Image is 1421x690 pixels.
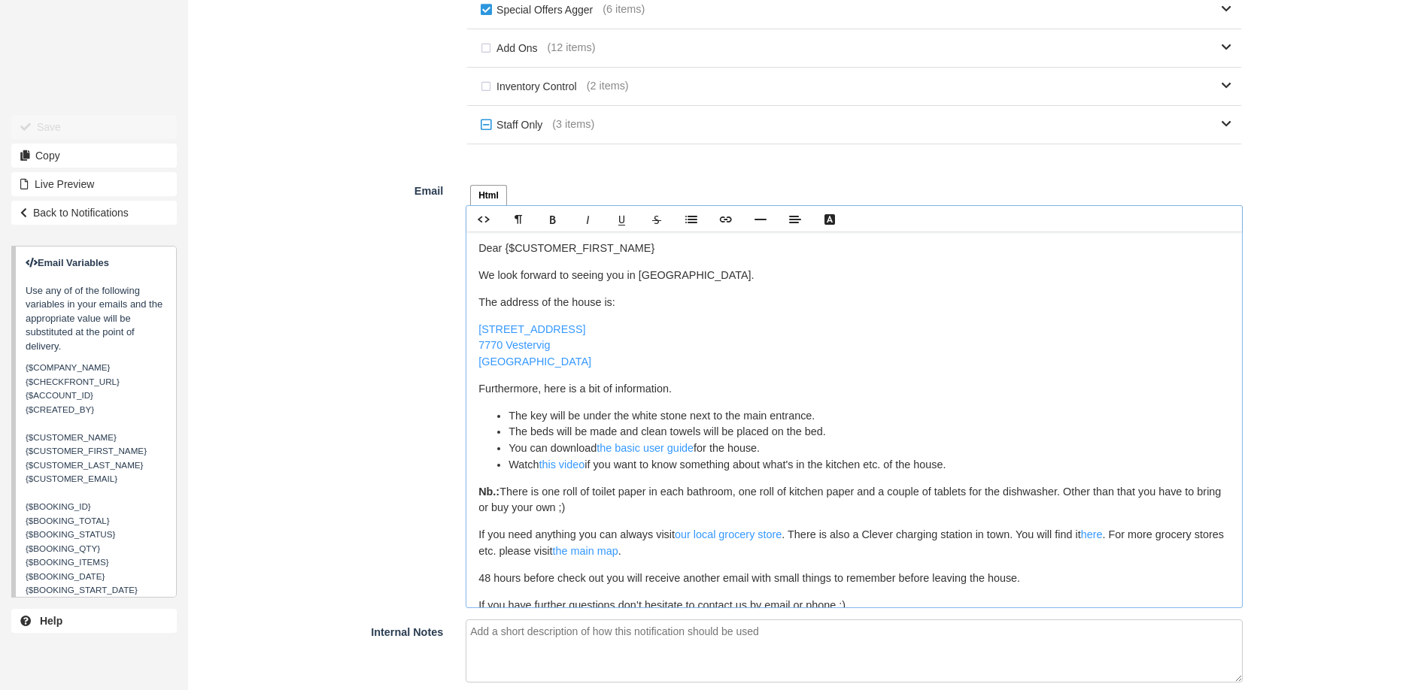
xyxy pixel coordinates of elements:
[812,207,847,232] a: Text Color
[509,457,1230,474] li: Watch if you want to know something about what's in the kitchen etc. of the house.
[11,609,177,633] a: Help
[743,207,778,232] a: Line
[478,268,1230,284] p: We look forward to seeing you in [GEOGRAPHIC_DATA].
[188,178,454,199] label: Email
[26,432,147,484] span: {$CUSTOMER_NAME} {$CUSTOMER_FIRST_NAME} {$CUSTOMER_LAST_NAME} {$CUSTOMER_EMAIL}
[553,545,618,557] a: the main map
[470,185,507,206] a: Html
[26,257,109,268] strong: Email Variables
[552,117,594,132] span: (3 items)
[26,256,166,354] p: Use any of of the following variables in your emails and the appropriate value will be substitute...
[509,424,1230,440] li: The beds will be made and clean towels will be placed on the bed.
[501,207,536,232] a: Format
[478,486,499,498] strong: Nb.:
[674,207,709,232] a: Lists
[478,381,1230,398] p: Furthermore, here is a bit of information.
[478,527,1230,559] p: If you need anything you can always visit . There is also a Clever charging station in town. You ...
[709,207,743,232] a: Link
[539,458,584,471] a: this video
[570,207,605,232] a: Italic
[11,172,177,196] button: Live Preview
[11,144,177,168] a: Copy
[478,323,591,368] a: [STREET_ADDRESS]7770 Vestervig[GEOGRAPHIC_DATA]
[477,75,587,98] label: Inventory Control
[778,207,812,232] a: Align
[605,207,639,232] a: Underline
[478,484,1230,516] p: There is one roll of toilet paper in each bathroom, one roll of kitchen paper and a couple of tab...
[675,528,782,540] a: our local grocery store
[536,207,570,232] a: Bold
[548,40,596,56] span: (12 items)
[11,201,177,225] a: Back to Notifications
[477,113,552,136] label: Staff Only
[478,570,1230,587] p: 48 hours before check out you will receive another email with small things to remember before lea...
[466,207,501,232] a: HTML
[509,440,1230,457] li: You can download for the house.
[509,408,1230,425] li: The key will be under the white stone next to the main entrance.
[40,615,62,627] b: Help
[188,619,454,640] label: Internal Notes
[587,78,629,94] span: (2 items)
[11,115,177,139] button: Save
[1081,528,1103,540] a: here
[597,442,694,454] a: the basic user guide
[603,2,645,17] span: (6 items)
[478,241,1230,257] p: Dear {$CUSTOMER_FIRST_NAME}
[478,295,1230,311] p: The address of the house is:
[478,598,1230,614] p: If you have further questions don’t hesitate to contact us by email or phone :)
[639,207,674,232] a: Strikethrough
[477,37,547,59] label: Add Ons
